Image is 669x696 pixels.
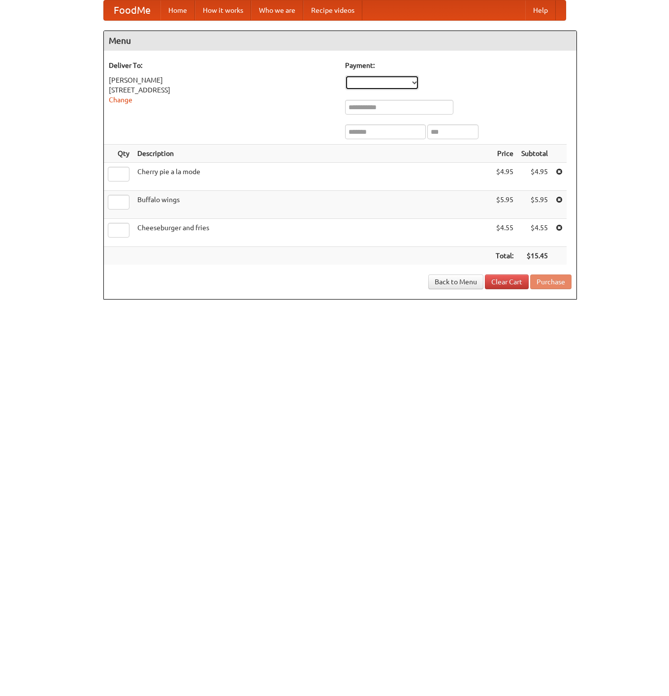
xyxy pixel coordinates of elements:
[251,0,303,20] a: Who we are
[104,145,133,163] th: Qty
[517,191,552,219] td: $5.95
[195,0,251,20] a: How it works
[517,145,552,163] th: Subtotal
[133,145,492,163] th: Description
[530,274,572,289] button: Purchase
[133,219,492,247] td: Cheeseburger and fries
[104,0,160,20] a: FoodMe
[492,219,517,247] td: $4.55
[492,247,517,265] th: Total:
[517,219,552,247] td: $4.55
[492,163,517,191] td: $4.95
[492,145,517,163] th: Price
[133,163,492,191] td: Cherry pie a la mode
[160,0,195,20] a: Home
[109,96,132,104] a: Change
[133,191,492,219] td: Buffalo wings
[517,247,552,265] th: $15.45
[109,75,335,85] div: [PERSON_NAME]
[303,0,362,20] a: Recipe videos
[492,191,517,219] td: $5.95
[485,274,529,289] a: Clear Cart
[525,0,556,20] a: Help
[428,274,483,289] a: Back to Menu
[345,61,572,70] h5: Payment:
[517,163,552,191] td: $4.95
[109,85,335,95] div: [STREET_ADDRESS]
[109,61,335,70] h5: Deliver To:
[104,31,576,51] h4: Menu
